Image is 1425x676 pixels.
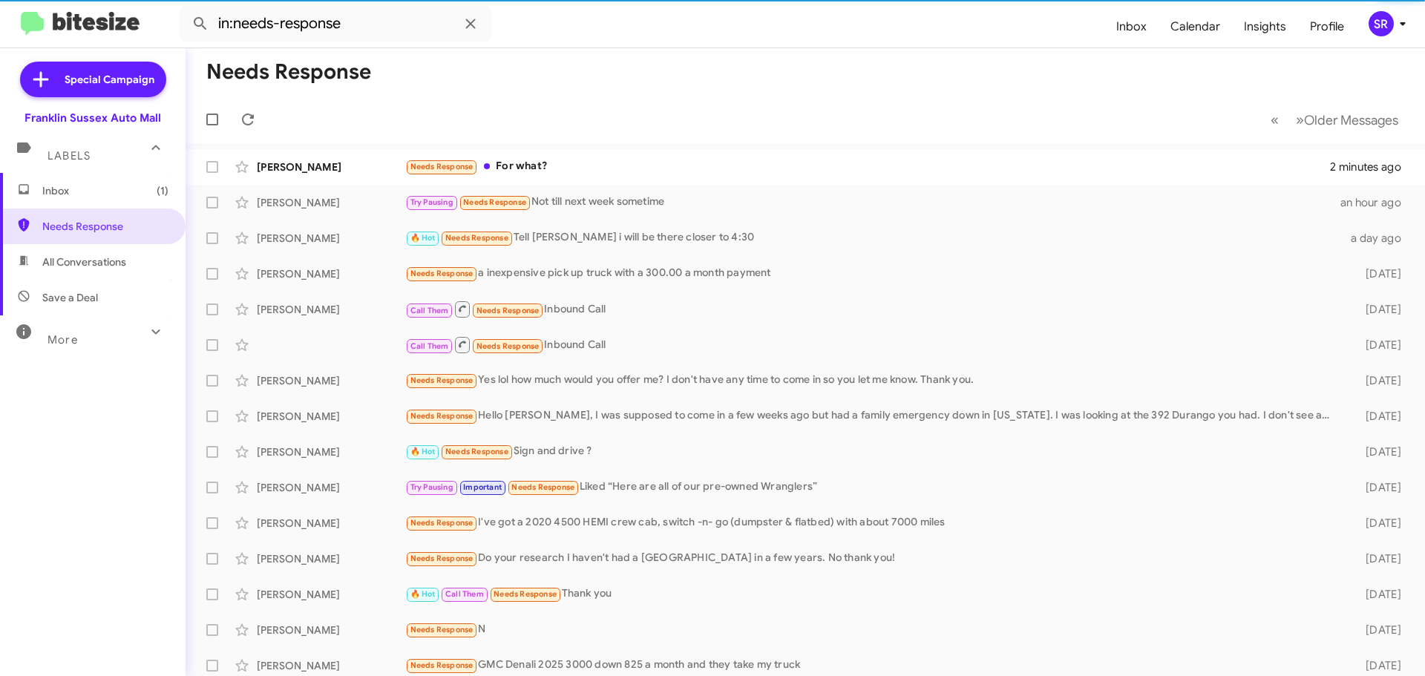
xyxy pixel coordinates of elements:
[405,372,1342,389] div: Yes lol how much would you offer me? I don't have any time to come in so you let me know. Thank you.
[1342,302,1413,317] div: [DATE]
[257,587,405,602] div: [PERSON_NAME]
[476,306,540,315] span: Needs Response
[1342,480,1413,495] div: [DATE]
[1104,5,1159,48] a: Inbox
[1298,5,1356,48] a: Profile
[1159,5,1232,48] a: Calendar
[206,60,371,84] h1: Needs Response
[410,375,474,385] span: Needs Response
[257,160,405,174] div: [PERSON_NAME]
[1342,444,1413,459] div: [DATE]
[405,265,1342,282] div: a inexpensive pick up truck with a 300.00 a month payment
[405,550,1342,567] div: Do your research I haven't had a [GEOGRAPHIC_DATA] in a few years. No thank you!
[405,479,1342,496] div: Liked “Here are all of our pre-owned Wranglers”
[1342,551,1413,566] div: [DATE]
[405,407,1342,424] div: Hello [PERSON_NAME], I was supposed to come in a few weeks ago but had a family emergency down in...
[1356,11,1409,36] button: SR
[257,302,405,317] div: [PERSON_NAME]
[410,162,474,171] span: Needs Response
[1342,266,1413,281] div: [DATE]
[257,551,405,566] div: [PERSON_NAME]
[410,306,449,315] span: Call Them
[20,62,166,97] a: Special Campaign
[1296,111,1304,129] span: »
[476,341,540,351] span: Needs Response
[1287,105,1407,135] button: Next
[410,411,474,421] span: Needs Response
[1342,658,1413,673] div: [DATE]
[42,290,98,305] span: Save a Deal
[257,623,405,637] div: [PERSON_NAME]
[1304,112,1398,128] span: Older Messages
[405,621,1342,638] div: N
[405,657,1342,674] div: GMC Denali 2025 3000 down 825 a month and they take my truck
[180,6,491,42] input: Search
[410,518,474,528] span: Needs Response
[1271,111,1279,129] span: «
[1342,409,1413,424] div: [DATE]
[1342,516,1413,531] div: [DATE]
[47,149,91,163] span: Labels
[257,231,405,246] div: [PERSON_NAME]
[511,482,574,492] span: Needs Response
[405,194,1340,211] div: Not till next week sometime
[257,266,405,281] div: [PERSON_NAME]
[257,658,405,673] div: [PERSON_NAME]
[1262,105,1407,135] nav: Page navigation example
[405,158,1330,175] div: For what?
[410,197,453,207] span: Try Pausing
[65,72,154,87] span: Special Campaign
[1330,160,1413,174] div: 2 minutes ago
[1342,623,1413,637] div: [DATE]
[410,233,436,243] span: 🔥 Hot
[410,482,453,492] span: Try Pausing
[42,183,168,198] span: Inbox
[1342,231,1413,246] div: a day ago
[1262,105,1288,135] button: Previous
[405,229,1342,246] div: Tell [PERSON_NAME] i will be there closer to 4:30
[1369,11,1394,36] div: SR
[42,255,126,269] span: All Conversations
[257,195,405,210] div: [PERSON_NAME]
[445,233,508,243] span: Needs Response
[24,111,161,125] div: Franklin Sussex Auto Mall
[405,514,1342,531] div: I've got a 2020 4500 HEMI crew cab, switch -n- go (dumpster & flatbed) with about 7000 miles
[463,197,526,207] span: Needs Response
[410,269,474,278] span: Needs Response
[257,409,405,424] div: [PERSON_NAME]
[410,589,436,599] span: 🔥 Hot
[445,589,484,599] span: Call Them
[257,516,405,531] div: [PERSON_NAME]
[1342,373,1413,388] div: [DATE]
[47,333,78,347] span: More
[410,447,436,456] span: 🔥 Hot
[1340,195,1413,210] div: an hour ago
[494,589,557,599] span: Needs Response
[257,373,405,388] div: [PERSON_NAME]
[257,444,405,459] div: [PERSON_NAME]
[257,480,405,495] div: [PERSON_NAME]
[410,554,474,563] span: Needs Response
[445,447,508,456] span: Needs Response
[1232,5,1298,48] a: Insights
[1342,587,1413,602] div: [DATE]
[42,219,168,234] span: Needs Response
[410,625,474,634] span: Needs Response
[405,585,1342,603] div: Thank you
[410,660,474,670] span: Needs Response
[410,341,449,351] span: Call Them
[405,300,1342,318] div: Inbound Call
[157,183,168,198] span: (1)
[405,443,1342,460] div: Sign and drive ?
[1342,338,1413,352] div: [DATE]
[463,482,502,492] span: Important
[405,335,1342,354] div: Inbound Call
